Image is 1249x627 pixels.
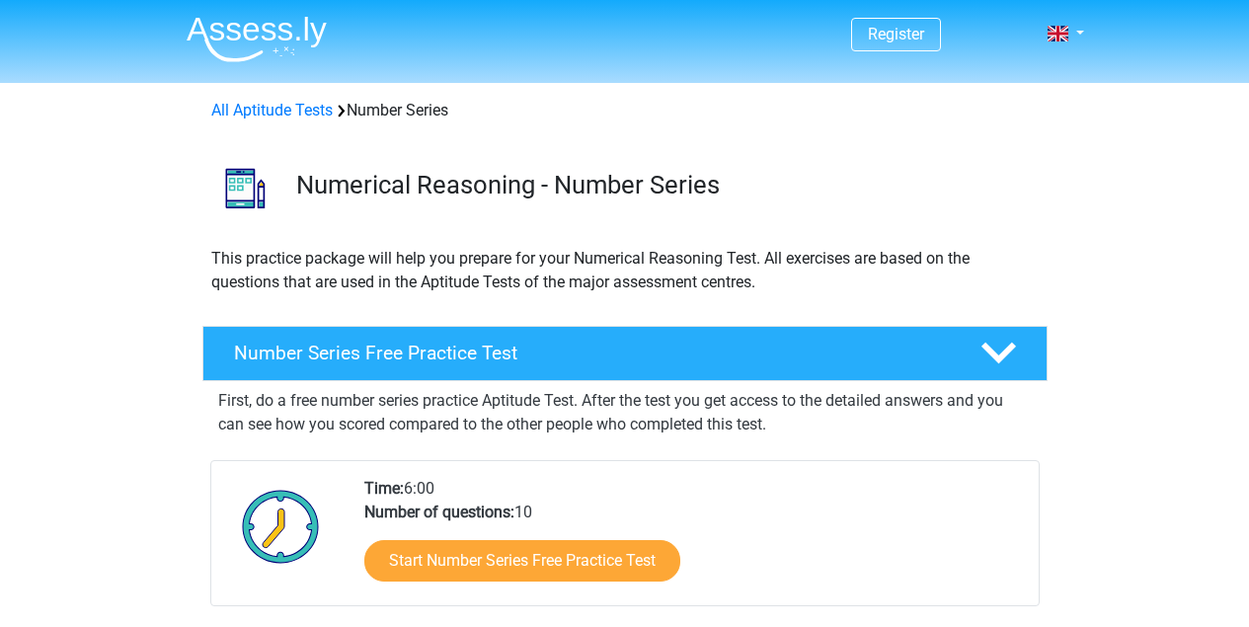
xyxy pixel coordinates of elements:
a: Start Number Series Free Practice Test [364,540,680,582]
a: All Aptitude Tests [211,101,333,119]
img: Assessly [187,16,327,62]
b: Time: [364,479,404,498]
h4: Number Series Free Practice Test [234,342,949,364]
a: Number Series Free Practice Test [195,326,1055,381]
b: Number of questions: [364,503,514,521]
h3: Numerical Reasoning - Number Series [296,170,1032,200]
p: This practice package will help you prepare for your Numerical Reasoning Test. All exercises are ... [211,247,1039,294]
a: Register [868,25,924,43]
div: Number Series [203,99,1047,122]
p: First, do a free number series practice Aptitude Test. After the test you get access to the detai... [218,389,1032,436]
img: number series [203,146,287,230]
div: 6:00 10 [350,477,1038,605]
img: Clock [231,477,331,576]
